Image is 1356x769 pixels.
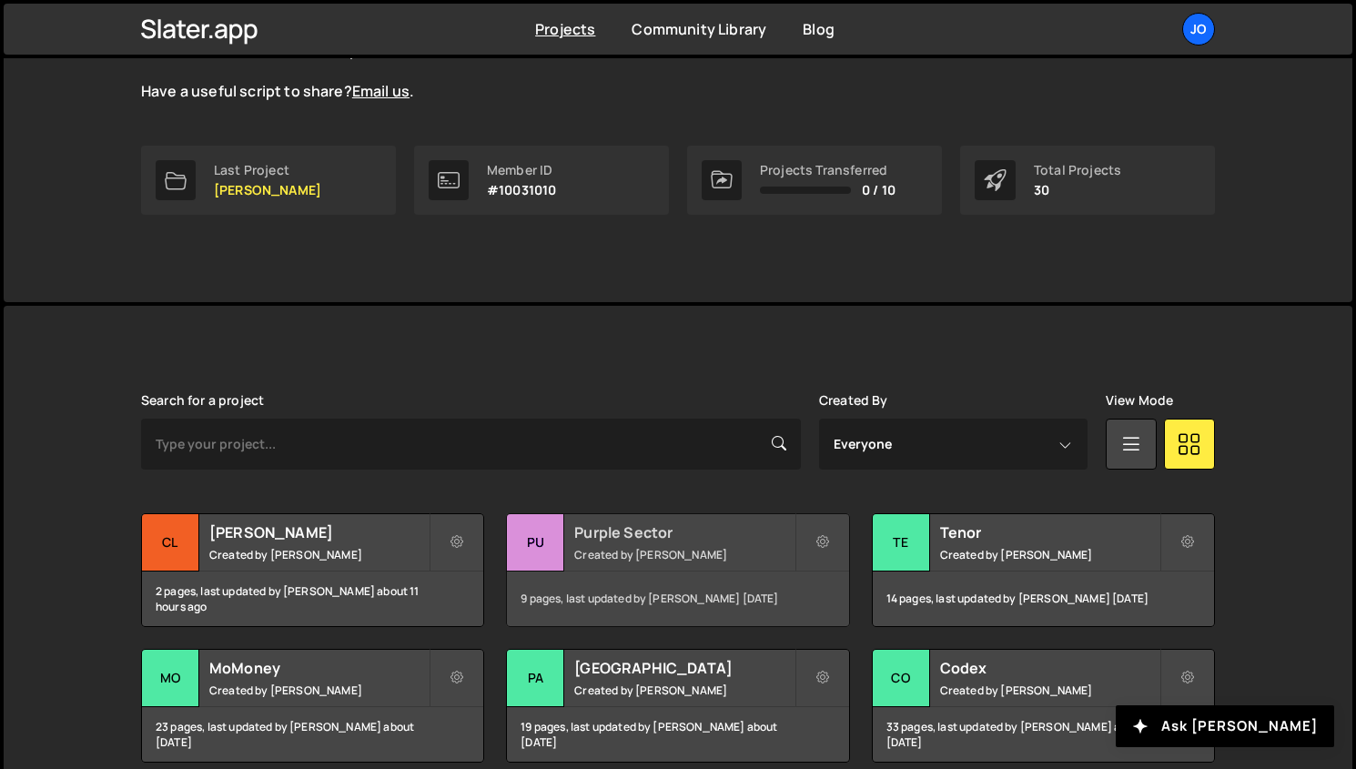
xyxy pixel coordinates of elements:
label: View Mode [1106,393,1173,408]
label: Created By [819,393,888,408]
a: Pu Purple Sector Created by [PERSON_NAME] 9 pages, last updated by [PERSON_NAME] [DATE] [506,513,849,627]
p: #10031010 [487,183,556,197]
h2: Codex [940,658,1159,678]
div: 19 pages, last updated by [PERSON_NAME] about [DATE] [507,707,848,762]
a: Last Project [PERSON_NAME] [141,146,396,215]
div: Mo [142,650,199,707]
div: 33 pages, last updated by [PERSON_NAME] about [DATE] [873,707,1214,762]
a: Pa [GEOGRAPHIC_DATA] Created by [PERSON_NAME] 19 pages, last updated by [PERSON_NAME] about [DATE] [506,649,849,763]
div: Co [873,650,930,707]
div: Cl [142,514,199,572]
div: Projects Transferred [760,163,896,177]
small: Created by [PERSON_NAME] [940,547,1159,562]
h2: Tenor [940,522,1159,542]
small: Created by [PERSON_NAME] [209,683,429,698]
a: Cl [PERSON_NAME] Created by [PERSON_NAME] 2 pages, last updated by [PERSON_NAME] about 11 hours ago [141,513,484,627]
a: Te Tenor Created by [PERSON_NAME] 14 pages, last updated by [PERSON_NAME] [DATE] [872,513,1215,627]
div: Last Project [214,163,321,177]
a: Projects [535,19,595,39]
p: [PERSON_NAME] [214,183,321,197]
div: Pa [507,650,564,707]
h2: [PERSON_NAME] [209,522,429,542]
div: 2 pages, last updated by [PERSON_NAME] about 11 hours ago [142,572,483,626]
h2: Purple Sector [574,522,794,542]
button: Ask [PERSON_NAME] [1116,705,1334,747]
small: Created by [PERSON_NAME] [209,547,429,562]
p: The is live and growing. Explore the curated scripts to solve common Webflow issues with JavaScri... [141,20,796,102]
div: Total Projects [1034,163,1121,177]
a: Community Library [632,19,766,39]
span: 0 / 10 [862,183,896,197]
div: 14 pages, last updated by [PERSON_NAME] [DATE] [873,572,1214,626]
div: Te [873,514,930,572]
p: 30 [1034,183,1121,197]
small: Created by [PERSON_NAME] [574,683,794,698]
small: Created by [PERSON_NAME] [940,683,1159,698]
div: Member ID [487,163,556,177]
a: Co Codex Created by [PERSON_NAME] 33 pages, last updated by [PERSON_NAME] about [DATE] [872,649,1215,763]
a: Jo [1182,13,1215,46]
a: Blog [803,19,835,39]
div: Pu [507,514,564,572]
label: Search for a project [141,393,264,408]
h2: MoMoney [209,658,429,678]
a: Mo MoMoney Created by [PERSON_NAME] 23 pages, last updated by [PERSON_NAME] about [DATE] [141,649,484,763]
div: 23 pages, last updated by [PERSON_NAME] about [DATE] [142,707,483,762]
small: Created by [PERSON_NAME] [574,547,794,562]
input: Type your project... [141,419,801,470]
h2: [GEOGRAPHIC_DATA] [574,658,794,678]
div: 9 pages, last updated by [PERSON_NAME] [DATE] [507,572,848,626]
a: Email us [352,81,410,101]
